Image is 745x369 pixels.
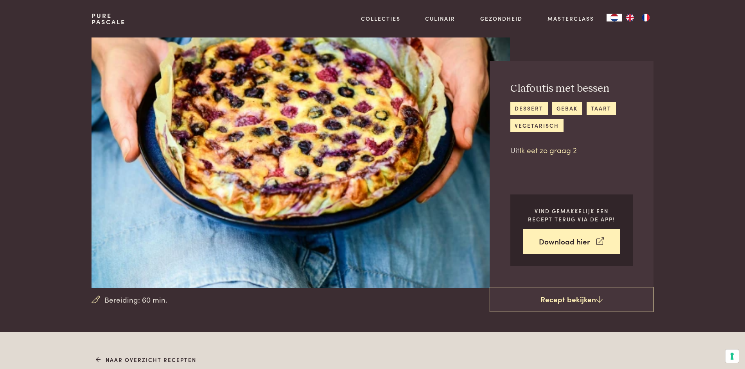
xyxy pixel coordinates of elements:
[510,102,548,115] a: dessert
[638,14,653,21] a: FR
[622,14,653,21] ul: Language list
[548,14,594,23] a: Masterclass
[490,287,653,312] a: Recept bekijken
[92,37,510,288] img: Clafoutis met bessen
[725,349,739,363] button: Uw voorkeuren voor toestemming voor trackingtechnologieën
[510,82,633,96] h2: Clafoutis met bessen
[523,207,620,223] p: Vind gemakkelijk een recept terug via de app!
[510,119,564,132] a: vegetarisch
[587,102,616,115] a: taart
[552,102,582,115] a: gebak
[622,14,638,21] a: EN
[104,294,167,305] span: Bereiding: 60 min.
[92,12,126,25] a: PurePascale
[480,14,522,23] a: Gezondheid
[361,14,400,23] a: Collecties
[607,14,622,21] div: Language
[96,356,196,364] a: Naar overzicht recepten
[523,229,620,254] a: Download hier
[607,14,622,21] a: NL
[607,14,653,21] aside: Language selected: Nederlands
[425,14,455,23] a: Culinair
[510,144,633,156] p: Uit
[519,144,577,155] a: Ik eet zo graag 2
